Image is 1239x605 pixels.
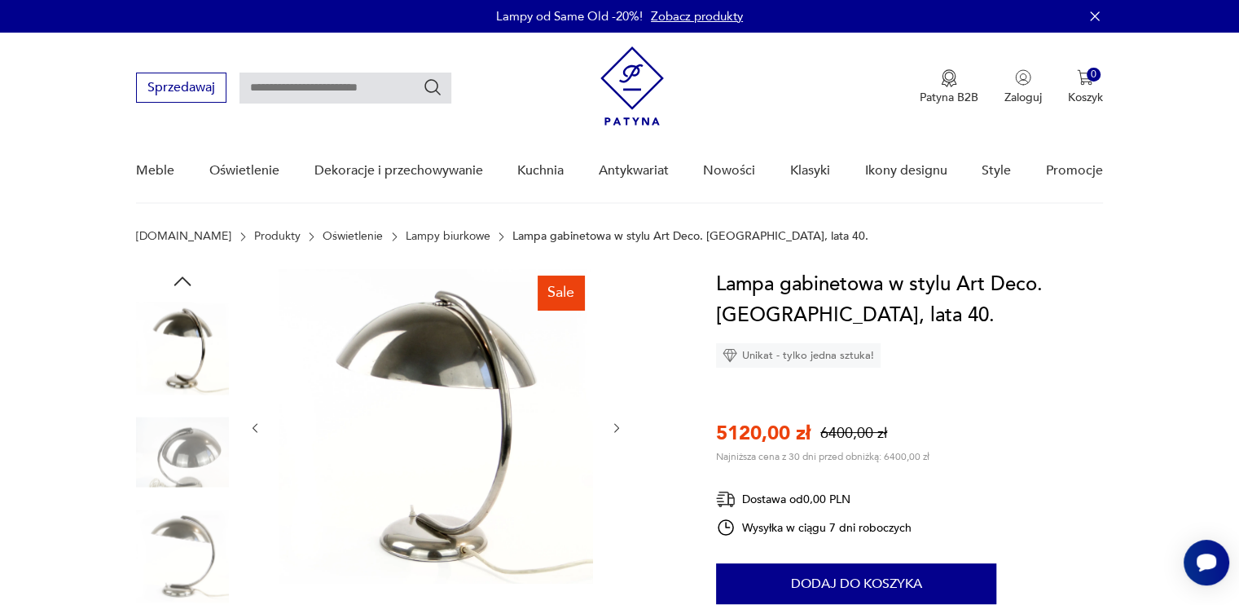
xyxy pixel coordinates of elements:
p: 6400,00 zł [820,423,887,444]
a: [DOMAIN_NAME] [136,230,231,243]
iframe: Smartsupp widget button [1184,540,1229,585]
a: Zobacz produkty [651,8,743,24]
p: Zaloguj [1004,90,1042,105]
p: Lampy od Same Old -20%! [496,8,643,24]
a: Ikona medaluPatyna B2B [920,69,978,105]
a: Nowości [703,139,755,202]
p: Lampa gabinetowa w stylu Art Deco. [GEOGRAPHIC_DATA], lata 40. [512,230,868,243]
img: Zdjęcie produktu Lampa gabinetowa w stylu Art Deco. Warszawa, lata 40. [279,269,593,584]
img: Ikona diamentu [723,348,737,363]
a: Sprzedawaj [136,83,226,95]
img: Ikona medalu [941,69,957,87]
button: Dodaj do koszyka [716,563,996,604]
img: Ikona dostawy [716,489,736,510]
a: Oświetlenie [209,139,279,202]
button: 0Koszyk [1068,69,1103,105]
a: Produkty [254,230,301,243]
img: Patyna - sklep z meblami i dekoracjami vintage [600,46,664,126]
div: 0 [1087,68,1101,82]
h1: Lampa gabinetowa w stylu Art Deco. [GEOGRAPHIC_DATA], lata 40. [716,269,1103,331]
p: Koszyk [1068,90,1103,105]
p: Patyna B2B [920,90,978,105]
a: Lampy biurkowe [406,230,490,243]
p: 5120,00 zł [716,420,811,447]
img: Zdjęcie produktu Lampa gabinetowa w stylu Art Deco. Warszawa, lata 40. [136,302,229,395]
img: Zdjęcie produktu Lampa gabinetowa w stylu Art Deco. Warszawa, lata 40. [136,510,229,603]
img: Ikona koszyka [1077,69,1093,86]
a: Style [982,139,1011,202]
a: Ikony designu [864,139,947,202]
img: Zdjęcie produktu Lampa gabinetowa w stylu Art Deco. Warszawa, lata 40. [136,406,229,499]
div: Wysyłka w ciągu 7 dni roboczych [716,518,912,537]
div: Dostawa od 0,00 PLN [716,489,912,510]
button: Szukaj [423,77,442,97]
p: Najniższa cena z 30 dni przed obniżką: 6400,00 zł [716,450,929,463]
img: Ikonka użytkownika [1015,69,1031,86]
a: Dekoracje i przechowywanie [314,139,482,202]
div: Unikat - tylko jedna sztuka! [716,343,881,368]
a: Meble [136,139,174,202]
button: Patyna B2B [920,69,978,105]
a: Kuchnia [517,139,564,202]
a: Promocje [1046,139,1103,202]
a: Oświetlenie [323,230,383,243]
button: Sprzedawaj [136,73,226,103]
a: Klasyki [790,139,830,202]
button: Zaloguj [1004,69,1042,105]
div: Sale [538,276,584,310]
a: Antykwariat [599,139,669,202]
